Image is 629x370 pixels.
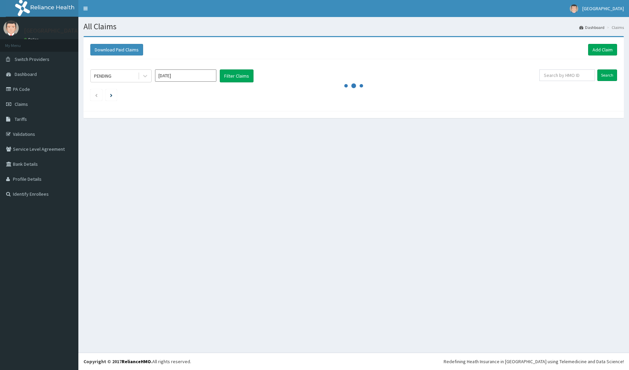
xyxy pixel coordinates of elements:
[83,358,152,365] strong: Copyright © 2017 .
[582,5,624,12] span: [GEOGRAPHIC_DATA]
[94,73,111,79] div: PENDING
[539,69,595,81] input: Search by HMO ID
[15,56,49,62] span: Switch Providers
[83,22,624,31] h1: All Claims
[3,20,19,36] img: User Image
[570,4,578,13] img: User Image
[78,353,629,370] footer: All rights reserved.
[588,44,617,55] a: Add Claim
[579,25,604,30] a: Dashboard
[95,92,98,98] a: Previous page
[122,358,151,365] a: RelianceHMO
[597,69,617,81] input: Search
[110,92,112,98] a: Next page
[444,358,624,365] div: Redefining Heath Insurance in [GEOGRAPHIC_DATA] using Telemedicine and Data Science!
[15,116,27,122] span: Tariffs
[24,37,40,42] a: Online
[155,69,216,82] input: Select Month and Year
[90,44,143,55] button: Download Paid Claims
[343,76,364,96] svg: audio-loading
[220,69,254,82] button: Filter Claims
[605,25,624,30] li: Claims
[24,28,80,34] p: [GEOGRAPHIC_DATA]
[15,71,37,77] span: Dashboard
[15,101,28,107] span: Claims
